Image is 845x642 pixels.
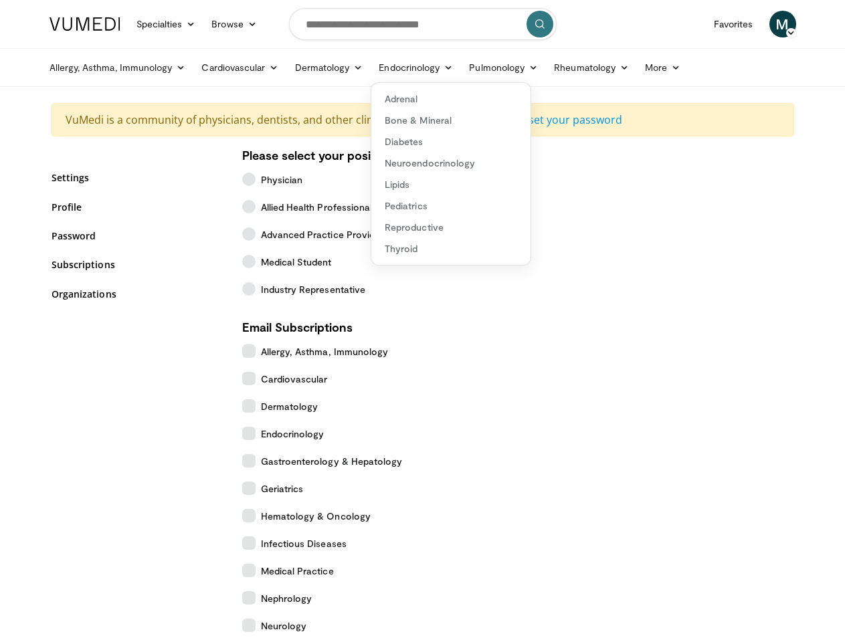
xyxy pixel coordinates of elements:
span: Allied Health Professional [261,200,373,214]
a: Reproductive [371,217,531,238]
a: Diabetes [371,131,531,152]
a: Favorites [706,11,761,37]
a: Settings [52,171,222,185]
a: Click here to set your password [464,112,622,127]
a: Rheumatology [546,54,637,81]
span: Industry Representative [261,282,366,296]
a: Password [52,229,222,243]
span: Gastroenterology & Hepatology [261,454,403,468]
a: Allergy, Asthma, Immunology [41,54,194,81]
a: Pulmonology [461,54,546,81]
strong: Please select your position [242,148,393,163]
div: VuMedi is a community of physicians, dentists, and other clinical professionals. [52,103,794,136]
a: Lipids [371,174,531,195]
span: Nephrology [261,591,312,605]
span: Dermatology [261,399,318,413]
a: Cardiovascular [193,54,286,81]
span: Physician [261,173,303,187]
a: More [637,54,688,81]
span: Advanced Practice Provider (APP) [261,227,409,241]
img: VuMedi Logo [50,17,120,31]
a: Browse [203,11,265,37]
a: Specialties [128,11,204,37]
input: Search topics, interventions [289,8,557,40]
span: Medical Student [261,255,332,269]
span: Hematology & Oncology [261,509,371,523]
span: Infectious Diseases [261,536,347,550]
a: Profile [52,200,222,214]
a: Bone & Mineral [371,110,531,131]
a: Endocrinology [371,54,461,81]
a: Organizations [52,287,222,301]
a: Thyroid [371,238,531,259]
a: M [769,11,796,37]
strong: Email Subscriptions [242,320,353,334]
a: Adrenal [371,88,531,110]
span: Endocrinology [261,427,324,441]
a: Neuroendocrinology [371,152,531,174]
a: Subscriptions [52,257,222,272]
a: Dermatology [287,54,371,81]
span: Cardiovascular [261,372,328,386]
span: Geriatrics [261,481,304,496]
span: Medical Practice [261,564,334,578]
a: Pediatrics [371,195,531,217]
span: Neurology [261,619,307,633]
span: Allergy, Asthma, Immunology [261,344,389,358]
